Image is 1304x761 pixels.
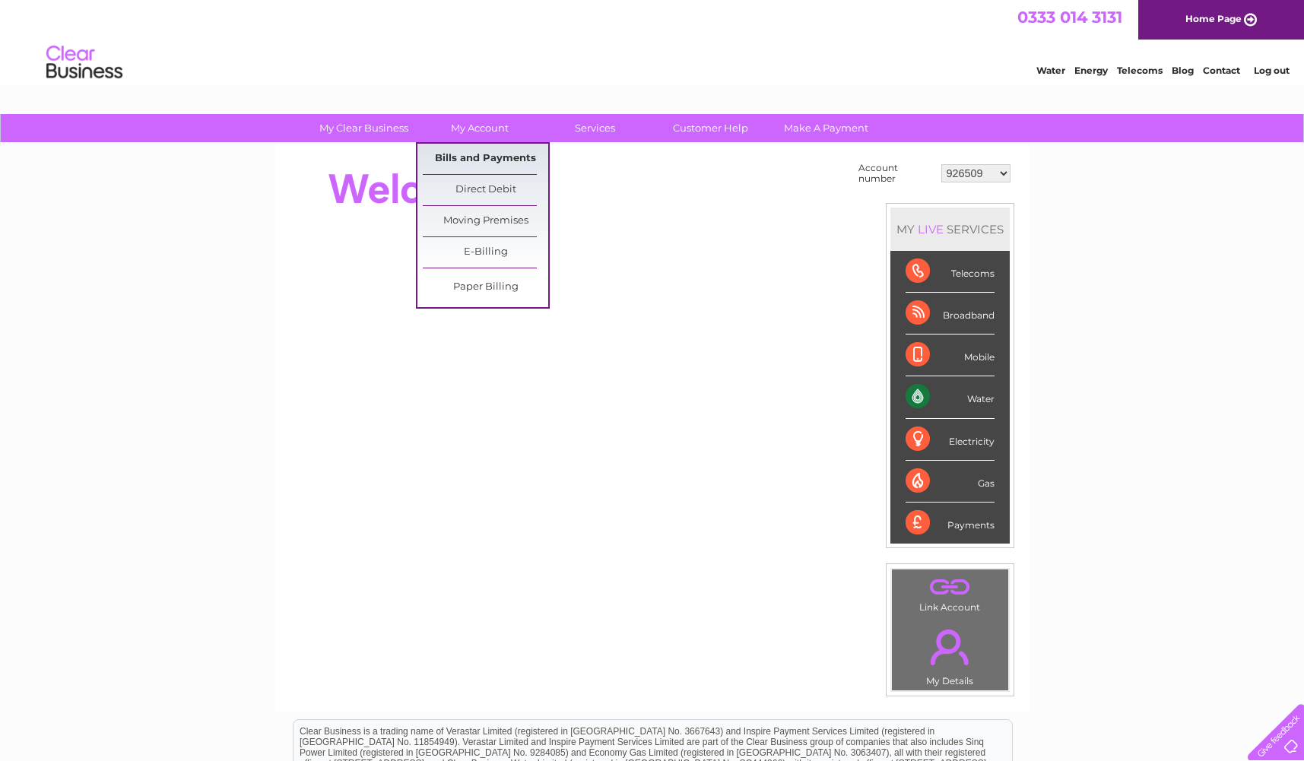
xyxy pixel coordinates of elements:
div: Water [906,376,995,418]
a: Paper Billing [423,272,548,303]
td: Account number [855,159,938,188]
a: My Account [417,114,542,142]
div: Electricity [906,419,995,461]
div: Clear Business is a trading name of Verastar Limited (registered in [GEOGRAPHIC_DATA] No. 3667643... [293,8,1012,74]
td: Link Account [891,569,1009,617]
a: Direct Debit [423,175,548,205]
div: Payments [906,503,995,544]
a: Water [1036,65,1065,76]
div: LIVE [915,222,947,236]
a: Energy [1074,65,1108,76]
a: Services [532,114,658,142]
a: . [896,573,1004,600]
a: Contact [1203,65,1240,76]
a: Bills and Payments [423,144,548,174]
a: Log out [1254,65,1290,76]
a: Blog [1172,65,1194,76]
td: My Details [891,617,1009,691]
div: MY SERVICES [890,208,1010,251]
a: My Clear Business [301,114,427,142]
div: Telecoms [906,251,995,293]
a: E-Billing [423,237,548,268]
a: . [896,620,1004,674]
img: logo.png [46,40,123,86]
div: Gas [906,461,995,503]
a: 0333 014 3131 [1017,8,1122,27]
a: Moving Premises [423,206,548,236]
div: Broadband [906,293,995,335]
a: Customer Help [648,114,773,142]
div: Mobile [906,335,995,376]
a: Telecoms [1117,65,1163,76]
a: Make A Payment [763,114,889,142]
